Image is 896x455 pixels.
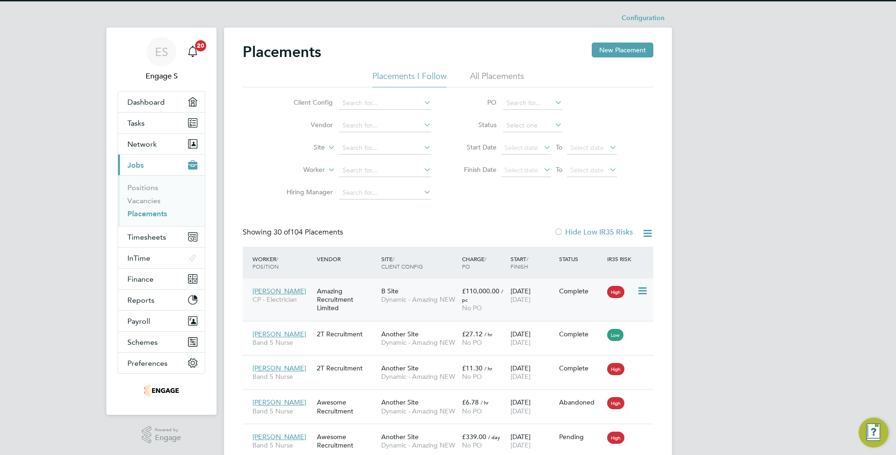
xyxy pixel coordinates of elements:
[504,166,538,174] span: Select date
[118,269,205,289] button: Finance
[315,428,379,454] div: Awesome Recruitment
[511,338,531,347] span: [DATE]
[859,418,889,448] button: Engage Resource Center
[508,393,557,419] div: [DATE]
[118,113,205,133] a: Tasks
[250,250,315,275] div: Worker
[250,427,653,435] a: [PERSON_NAME]Band 5 NurseAwesome RecruitmentAnother SiteDynamic - Amazing NEW£339.00 / dayNo PO[D...
[511,407,531,415] span: [DATE]
[250,359,653,367] a: [PERSON_NAME]Band 5 Nurse2T RecruitmentAnother SiteDynamic - Amazing NEW£11.30 / hrNo PO[DATE][DA...
[559,330,603,338] div: Complete
[455,121,497,129] label: Status
[511,295,531,304] span: [DATE]
[118,353,205,373] button: Preferences
[372,71,447,87] li: Placements I Follow
[243,227,345,237] div: Showing
[252,255,279,270] span: / Position
[252,441,312,449] span: Band 5 Nurse
[339,142,431,155] input: Search for...
[381,338,457,347] span: Dynamic - Amazing NEW
[127,140,157,149] span: Network
[554,227,633,237] label: Hide Low IR35 Risks
[127,254,150,263] span: InTime
[127,359,168,368] span: Preferences
[462,364,483,372] span: £11.30
[462,287,499,295] span: £110,000.00
[455,143,497,151] label: Start Date
[508,250,557,275] div: Start
[127,161,144,170] span: Jobs
[503,97,562,110] input: Search for...
[605,250,637,267] div: IR35 Risk
[118,155,205,175] button: Jobs
[118,332,205,352] button: Schemes
[127,98,165,107] span: Dashboard
[252,330,306,338] span: [PERSON_NAME]
[155,434,181,442] span: Engage
[279,121,333,129] label: Vendor
[127,296,154,305] span: Reports
[315,325,379,343] div: 2T Recruitment
[271,143,325,152] label: Site
[118,290,205,310] button: Reports
[570,143,604,152] span: Select date
[118,134,205,154] button: Network
[484,331,492,338] span: / hr
[273,227,290,237] span: 30 of
[252,433,306,441] span: [PERSON_NAME]
[381,330,419,338] span: Another Site
[273,227,343,237] span: 104 Placements
[118,175,205,226] div: Jobs
[155,46,168,58] span: ES
[252,372,312,381] span: Band 5 Nurse
[118,37,205,82] a: ESEngage S
[553,164,565,176] span: To
[252,287,306,295] span: [PERSON_NAME]
[106,28,217,415] nav: Main navigation
[381,372,457,381] span: Dynamic - Amazing NEW
[381,287,399,295] span: B Site
[252,398,306,406] span: [PERSON_NAME]
[462,398,479,406] span: £6.78
[462,372,482,381] span: No PO
[455,165,497,174] label: Finish Date
[607,432,624,444] span: High
[508,282,557,308] div: [DATE]
[508,428,557,454] div: [DATE]
[339,97,431,110] input: Search for...
[252,295,312,304] span: CP - Electrician
[127,119,145,128] span: Tasks
[142,426,182,444] a: Powered byEngage
[127,317,150,326] span: Payroll
[559,287,603,295] div: Complete
[339,164,431,177] input: Search for...
[127,275,154,284] span: Finance
[462,407,482,415] span: No PO
[127,196,161,205] a: Vacancies
[271,165,325,175] label: Worker
[339,186,431,199] input: Search for...
[559,364,603,372] div: Complete
[488,434,500,441] span: / day
[511,372,531,381] span: [DATE]
[118,311,205,331] button: Payroll
[339,119,431,132] input: Search for...
[144,383,179,398] img: amazing-logo-retina.png
[381,407,457,415] span: Dynamic - Amazing NEW
[118,92,205,112] a: Dashboard
[381,255,423,270] span: / Client Config
[252,364,306,372] span: [PERSON_NAME]
[508,325,557,351] div: [DATE]
[553,141,565,153] span: To
[503,119,562,132] input: Select one
[279,98,333,107] label: Client Config
[183,37,202,67] a: 20
[127,183,158,192] a: Positions
[127,209,167,218] a: Placements
[315,250,379,267] div: Vendor
[381,364,419,372] span: Another Site
[155,426,181,434] span: Powered by
[607,397,624,409] span: High
[462,433,486,441] span: £339.00
[511,255,528,270] span: / Finish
